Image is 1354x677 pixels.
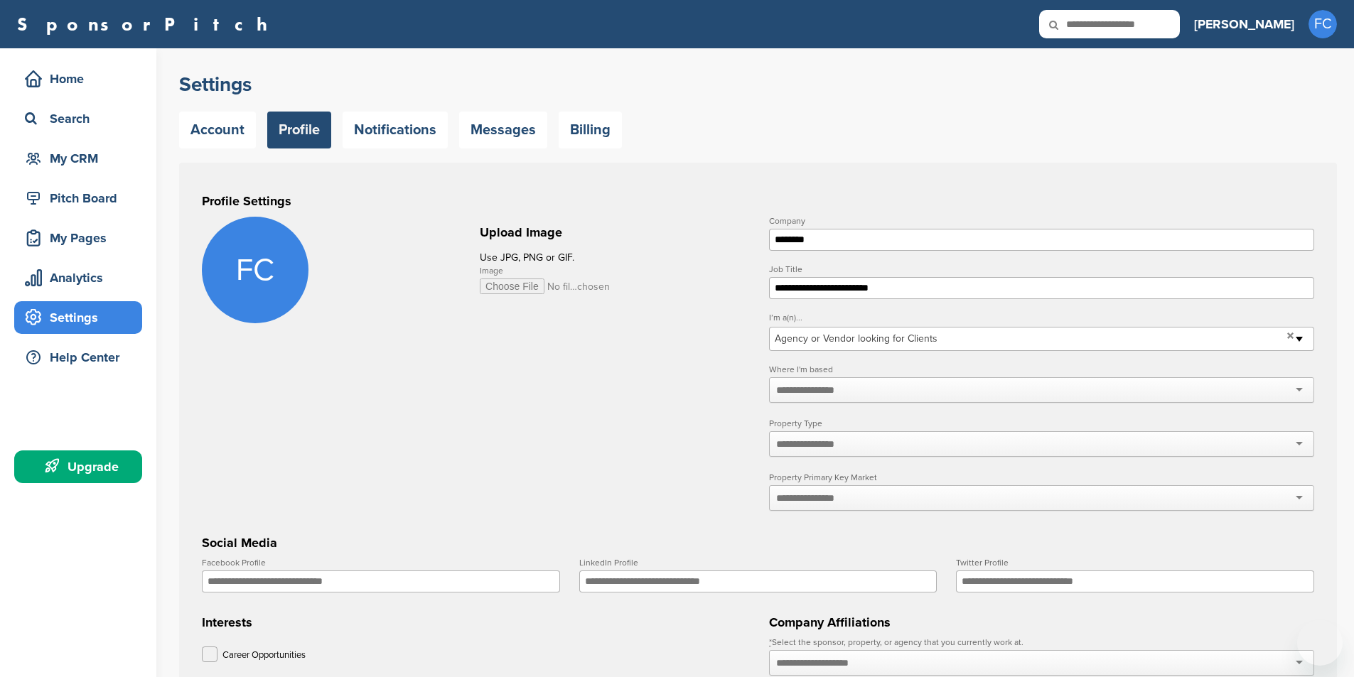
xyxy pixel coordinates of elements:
[222,646,306,664] p: Career Opportunities
[21,146,142,171] div: My CRM
[1194,9,1294,40] a: [PERSON_NAME]
[579,558,937,567] label: LinkedIn Profile
[1309,10,1337,38] span: FC
[17,15,276,33] a: SponsorPitch
[559,112,622,148] a: Billing
[202,533,1314,553] h3: Social Media
[14,142,142,175] a: My CRM
[14,301,142,334] a: Settings
[769,419,1314,428] label: Property Type
[21,265,142,291] div: Analytics
[179,112,256,148] a: Account
[179,72,1337,97] h2: Settings
[202,217,308,323] span: FC
[769,638,1314,646] label: Select the sponsor, property, or agency that you currently work at.
[21,345,142,370] div: Help Center
[14,261,142,294] a: Analytics
[202,612,747,632] h3: Interests
[21,185,142,211] div: Pitch Board
[21,106,142,131] div: Search
[480,223,747,242] h2: Upload Image
[14,341,142,374] a: Help Center
[343,112,448,148] a: Notifications
[202,558,560,567] label: Facebook Profile
[1297,620,1343,666] iframe: Button to launch messaging window
[14,63,142,95] a: Home
[267,112,331,148] a: Profile
[1194,14,1294,34] h3: [PERSON_NAME]
[769,612,1314,632] h3: Company Affiliations
[14,182,142,215] a: Pitch Board
[775,330,1282,347] span: Agency or Vendor looking for Clients
[14,102,142,135] a: Search
[480,249,747,266] p: Use JPG, PNG or GIF.
[14,450,142,483] a: Upgrade
[769,217,1314,225] label: Company
[769,365,1314,374] label: Where I'm based
[21,454,142,480] div: Upgrade
[769,313,1314,322] label: I’m a(n)...
[21,305,142,330] div: Settings
[202,191,1314,211] h3: Profile Settings
[459,112,547,148] a: Messages
[769,265,1314,273] label: Job Title
[956,558,1314,567] label: Twitter Profile
[14,222,142,254] a: My Pages
[480,266,747,275] label: Image
[769,637,772,647] abbr: required
[21,66,142,92] div: Home
[21,225,142,251] div: My Pages
[769,473,1314,482] label: Property Primary Key Market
